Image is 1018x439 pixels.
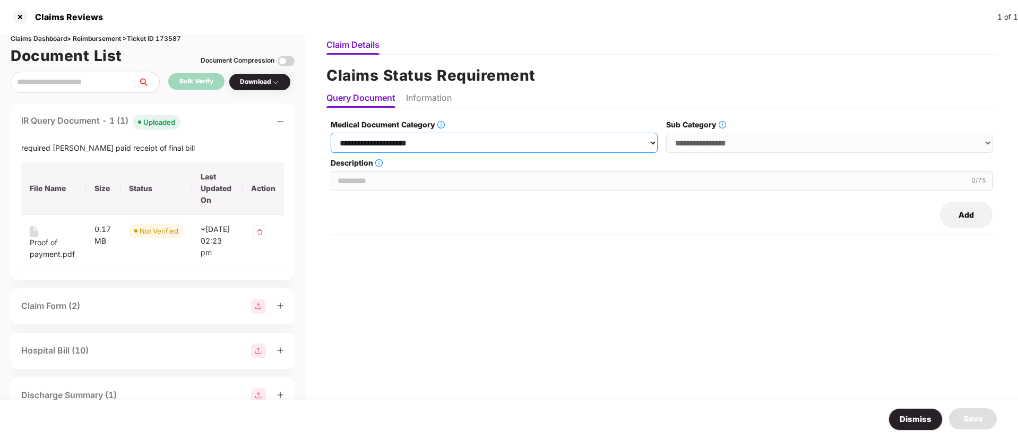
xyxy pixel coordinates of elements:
[666,119,993,131] label: Sub Category
[277,302,284,309] span: plus
[406,92,452,108] li: Information
[30,237,77,260] div: Proof of payment.pdf
[375,159,383,167] span: info-circle
[278,53,295,70] img: svg+xml;base64,PHN2ZyBpZD0iVG9nZ2xlLTMyeDMyIiB4bWxucz0iaHR0cDovL3d3dy53My5vcmcvMjAwMC9zdmciIHdpZH...
[271,78,280,87] img: svg+xml;base64,PHN2ZyBpZD0iRHJvcGRvd24tMzJ4MzIiIHhtbG5zPSJodHRwOi8vd3d3LnczLm9yZy8yMDAwL3N2ZyIgd2...
[251,223,268,240] img: svg+xml;base64,PHN2ZyB4bWxucz0iaHR0cDovL3d3dy53My5vcmcvMjAwMC9zdmciIHdpZHRoPSIzMiIgaGVpZ2h0PSIzMi...
[326,92,395,108] li: Query Document
[251,343,266,358] img: svg+xml;base64,PHN2ZyBpZD0iR3JvdXBfMjg4MTMiIGRhdGEtbmFtZT0iR3JvdXAgMjg4MTMiIHhtbG5zPSJodHRwOi8vd3...
[437,121,445,128] span: info-circle
[251,299,266,314] img: svg+xml;base64,PHN2ZyBpZD0iR3JvdXBfMjg4MTMiIGRhdGEtbmFtZT0iR3JvdXAgMjg4MTMiIHhtbG5zPSJodHRwOi8vd3...
[201,56,274,66] div: Document Compression
[30,226,38,237] img: svg+xml;base64,PHN2ZyB4bWxucz0iaHR0cDovL3d3dy53My5vcmcvMjAwMC9zdmciIHdpZHRoPSIxNiIgaGVpZ2h0PSIyMC...
[29,12,103,22] div: Claims Reviews
[251,388,266,403] img: svg+xml;base64,PHN2ZyBpZD0iR3JvdXBfMjg4MTMiIGRhdGEtbmFtZT0iR3JvdXAgMjg4MTMiIHhtbG5zPSJodHRwOi8vd3...
[243,162,284,215] th: Action
[326,39,379,55] li: Claim Details
[86,162,120,215] th: Size
[140,226,178,236] div: Not Verified
[326,64,997,87] h1: Claims Status Requirement
[21,299,80,313] div: Claim Form (2)
[137,72,160,93] button: search
[201,223,234,259] div: *[DATE] 02:23 pm
[143,117,175,127] div: Uploaded
[277,347,284,354] span: plus
[179,76,213,87] div: Bulk Verify
[21,389,117,402] div: Discharge Summary (1)
[719,121,726,128] span: info-circle
[331,119,657,131] label: Medical Document Category
[240,77,280,87] div: Download
[11,34,295,44] div: Claims Dashboard > Reimbursement > Ticket ID 173587
[331,157,993,169] label: Description
[997,11,1018,23] div: 1 of 1
[277,391,284,399] span: plus
[21,142,284,154] div: required [PERSON_NAME] paid receipt of final bill
[21,344,89,357] div: Hospital Bill (10)
[940,202,993,228] button: Add
[21,114,180,130] div: IR Query Document - 1 (1)
[21,162,86,215] th: File Name
[192,162,243,215] th: Last Updated On
[888,408,943,431] button: Dismiss
[277,118,284,125] span: minus
[137,78,159,87] span: search
[120,162,192,215] th: Status
[11,44,122,67] h1: Document List
[94,223,112,247] div: 0.17 MB
[963,412,983,425] div: Save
